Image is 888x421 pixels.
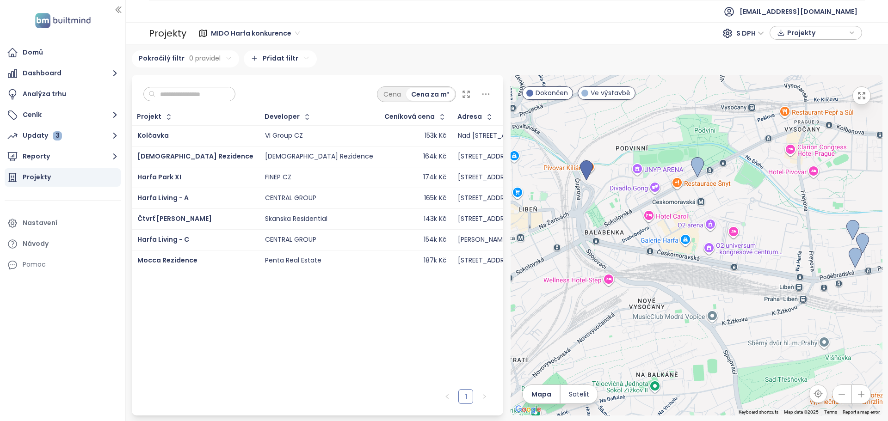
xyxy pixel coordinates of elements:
div: Cena za m² [406,88,455,101]
div: button [775,26,857,40]
div: Adresa [457,114,482,120]
a: Open this area in Google Maps (opens a new window) [513,403,543,415]
span: left [444,394,450,399]
div: 154k Kč [424,236,446,244]
div: 153k Kč [425,132,446,140]
button: Satelit [561,385,598,403]
li: Předchozí strana [440,389,455,404]
img: logo [32,11,93,30]
a: Harfa Park XI [137,172,181,182]
button: Updaty 3 [5,127,121,145]
div: Přidat filtr [244,50,317,67]
span: 0 pravidel [189,53,221,63]
span: right [481,394,487,399]
div: [STREET_ADDRESS] [458,173,518,182]
span: Satelit [569,389,589,399]
div: [DEMOGRAPHIC_DATA] Rezidence [265,153,373,161]
a: Harfa Living - A [137,193,189,202]
div: Návody [23,238,49,250]
div: CENTRAL GROUP [265,236,316,244]
img: Google [513,403,543,415]
div: Analýza trhu [23,88,66,100]
div: [PERSON_NAME][STREET_ADDRESS] [458,236,568,244]
button: Keyboard shortcuts [739,409,778,415]
a: Terms [824,409,837,415]
span: Dokončen [536,88,568,98]
a: Analýza trhu [5,85,121,104]
div: Projekt [137,114,161,120]
a: Nastavení [5,214,121,232]
button: Dashboard [5,64,121,83]
li: Následující strana [477,389,492,404]
div: Projekty [23,171,51,183]
a: Návody [5,235,121,253]
div: [STREET_ADDRESS] [458,194,518,202]
div: 164k Kč [423,153,446,161]
div: Pomoc [23,259,46,270]
button: left [440,389,455,404]
div: Cena [378,88,406,101]
div: Pokročilý filtr [132,50,239,67]
div: 165k Kč [424,194,446,202]
span: Ve výstavbě [591,88,630,98]
span: Projekty [787,26,847,40]
a: Harfa Living - C [137,235,189,244]
a: Domů [5,43,121,62]
div: 143k Kč [424,215,446,223]
button: Ceník [5,106,121,124]
a: Mocca Rezidence [137,256,197,265]
div: CENTRAL GROUP [265,194,316,202]
a: Report a map error [843,409,880,415]
div: 3 [53,131,62,140]
span: Mapa [531,389,551,399]
a: [DEMOGRAPHIC_DATA] Rezidence [137,152,253,161]
div: Ceníková cena [384,114,435,120]
span: S DPH [736,26,764,40]
div: Pomoc [5,256,121,274]
span: MIDO Harfa konkurence [211,26,300,40]
div: Updaty [23,130,62,141]
div: Nad [STREET_ADDRESS] [458,132,532,140]
div: VI Group CZ [265,132,303,140]
div: Skanska Residential [265,215,327,223]
div: [STREET_ADDRESS] [458,153,518,161]
a: Kolčavka [137,131,169,140]
li: 1 [458,389,473,404]
a: 1 [459,390,473,403]
div: Nastavení [23,217,57,229]
div: 174k Kč [423,173,446,182]
button: Reporty [5,147,121,166]
div: Projekty [149,24,186,43]
button: Mapa [523,385,560,403]
span: Map data ©2025 [784,409,819,415]
span: [EMAIL_ADDRESS][DOMAIN_NAME] [740,0,857,23]
div: Penta Real Estate [265,256,321,265]
div: 187k Kč [424,256,446,265]
div: Domů [23,47,43,58]
a: Projekty [5,168,121,187]
div: [STREET_ADDRESS] [458,215,518,223]
div: [STREET_ADDRESS] [458,256,518,265]
a: Čtvrť [PERSON_NAME] [137,214,212,223]
button: right [477,389,492,404]
div: Developer [265,114,300,120]
div: FINEP CZ [265,173,291,182]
